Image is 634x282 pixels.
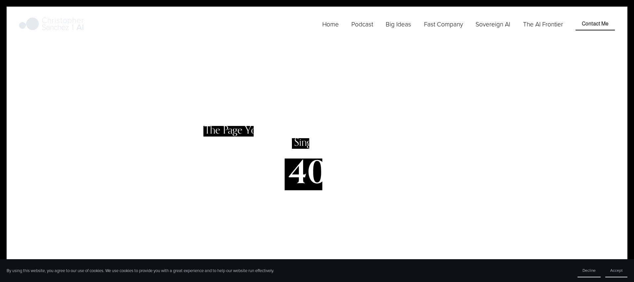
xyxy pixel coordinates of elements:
a: Podcast [351,19,373,29]
button: Accept [605,264,627,277]
span: Fast Company [424,20,463,29]
img: Christopher Sanchez | AI [19,16,84,33]
a: The AI Frontier [523,19,563,29]
button: Decline [578,264,601,277]
span: Decline [582,267,596,273]
span: Accept [610,267,622,273]
a: Contact Me [576,18,615,30]
p: By using this website, you agree to our use of cookies. We use cookies to provide you with a grea... [7,268,274,274]
a: Sovereign AI [475,19,510,29]
a: folder dropdown [386,19,411,29]
span: Big Ideas [386,20,411,29]
a: folder dropdown [424,19,463,29]
span: The Page You Are Looking For May Have Entered the Singularity. [204,123,433,148]
strong: 404 [289,152,346,191]
a: Home [322,19,339,29]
